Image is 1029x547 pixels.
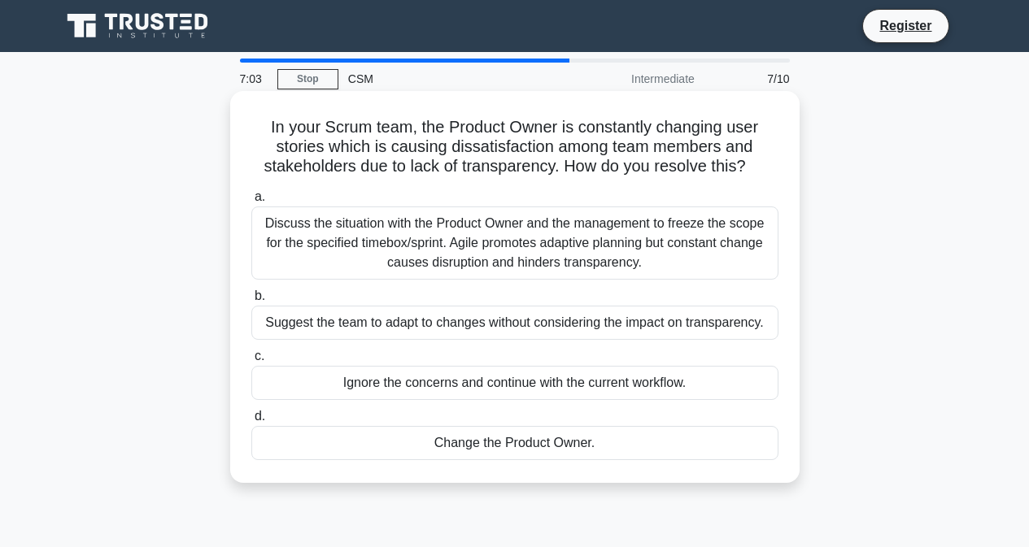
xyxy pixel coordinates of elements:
[230,63,277,95] div: 7:03
[562,63,704,95] div: Intermediate
[250,117,780,177] h5: In your Scrum team, the Product Owner is constantly changing user stories which is causing dissat...
[277,69,338,89] a: Stop
[255,289,265,302] span: b.
[251,426,778,460] div: Change the Product Owner.
[251,206,778,280] div: Discuss the situation with the Product Owner and the management to freeze the scope for the speci...
[338,63,562,95] div: CSM
[251,366,778,400] div: Ignore the concerns and continue with the current workflow.
[870,15,941,36] a: Register
[255,189,265,203] span: a.
[255,409,265,423] span: d.
[255,349,264,362] span: c.
[251,306,778,340] div: Suggest the team to adapt to changes without considering the impact on transparency.
[704,63,800,95] div: 7/10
